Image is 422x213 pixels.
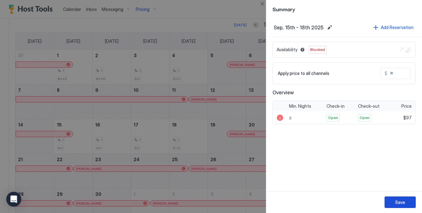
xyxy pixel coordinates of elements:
[278,71,329,76] span: Apply price to all channels
[272,89,416,96] span: Overview
[385,71,387,76] span: $
[395,199,405,206] div: Save
[289,116,292,120] span: 2
[6,192,21,207] div: Open Intercom Messenger
[289,103,311,109] span: Min. Nights
[385,196,416,208] button: Save
[360,115,370,121] span: Open
[381,24,414,31] div: Add Reservation
[328,115,338,121] span: Open
[326,103,345,109] span: Check-in
[274,24,323,31] span: Sep, 15th - 18th 2025
[277,47,297,52] span: Availability
[401,103,412,109] span: Price
[403,115,412,121] span: $97
[326,24,333,31] button: Edit date range
[358,103,380,109] span: Check-out
[310,47,325,52] span: Blocked
[299,46,306,53] button: Blocked dates override all pricing rules and remain unavailable until manually unblocked
[372,23,415,32] button: Add Reservation
[272,5,416,13] span: Summary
